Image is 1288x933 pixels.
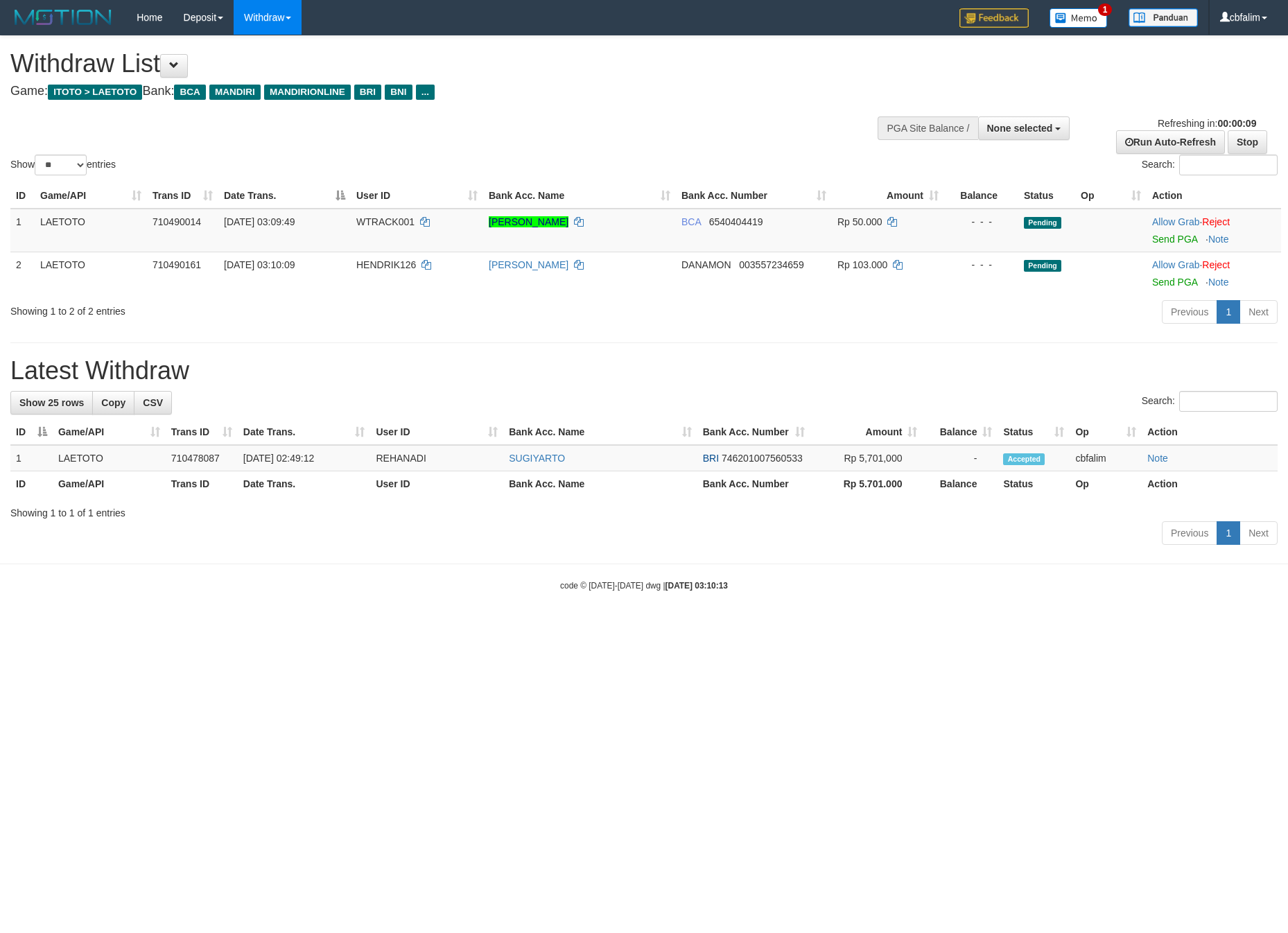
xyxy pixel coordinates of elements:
label: Search: [1142,155,1278,175]
div: - - - [950,258,1013,272]
img: MOTION_logo.png [10,7,116,28]
img: Feedback.jpg [959,8,1029,28]
span: [DATE] 03:09:49 [224,216,295,227]
th: Date Trans. [238,471,371,497]
span: Copy 6540404419 to clipboard [709,216,763,227]
span: Pending [1024,217,1061,229]
th: ID [10,183,35,209]
td: cbfalim [1070,445,1142,471]
th: Amount: activate to sort column ascending [810,419,923,445]
a: 1 [1217,300,1240,324]
th: Amount: activate to sort column ascending [832,183,944,209]
th: Status [998,471,1070,497]
th: Bank Acc. Name [503,471,697,497]
td: Rp 5,701,000 [810,445,923,471]
a: Stop [1228,130,1267,154]
a: Note [1208,234,1229,245]
th: Bank Acc. Number [697,471,810,497]
th: User ID: activate to sort column ascending [351,183,483,209]
small: code © [DATE]-[DATE] dwg | [560,581,728,591]
img: Button%20Memo.svg [1050,8,1108,28]
th: Bank Acc. Name: activate to sort column ascending [483,183,676,209]
a: Send PGA [1152,234,1197,245]
th: Action [1147,183,1281,209]
th: Action [1142,471,1278,497]
span: BRI [354,85,381,100]
th: Trans ID [166,471,238,497]
span: WTRACK001 [356,216,415,227]
th: Rp 5.701.000 [810,471,923,497]
img: panduan.png [1129,8,1198,27]
th: Game/API: activate to sort column ascending [35,183,147,209]
th: Balance [923,471,998,497]
span: Pending [1024,260,1061,272]
div: PGA Site Balance / [878,116,977,140]
a: Previous [1162,521,1217,545]
div: Showing 1 to 1 of 1 entries [10,500,1278,520]
div: Showing 1 to 2 of 2 entries [10,299,526,318]
span: · [1152,259,1202,270]
th: Date Trans.: activate to sort column ascending [238,419,371,445]
th: Game/API: activate to sort column ascending [53,419,166,445]
h1: Withdraw List [10,50,845,78]
th: Status: activate to sort column ascending [998,419,1070,445]
th: Trans ID: activate to sort column ascending [147,183,218,209]
a: Note [1208,277,1229,288]
th: Op [1070,471,1142,497]
label: Show entries [10,155,116,175]
th: User ID: activate to sort column ascending [370,419,503,445]
span: BRI [703,453,719,464]
th: ID [10,471,53,497]
td: LAETOTO [35,252,147,295]
span: None selected [987,123,1053,134]
select: Showentries [35,155,87,175]
label: Search: [1142,391,1278,412]
a: Next [1239,521,1278,545]
span: 1 [1098,3,1113,16]
span: MANDIRI [209,85,261,100]
span: Refreshing in: [1158,118,1256,129]
a: Reject [1202,259,1230,270]
th: Status [1018,183,1075,209]
td: · [1147,252,1281,295]
h4: Game: Bank: [10,85,845,98]
th: Action [1142,419,1278,445]
span: BNI [385,85,412,100]
th: Bank Acc. Number: activate to sort column ascending [676,183,832,209]
th: Balance [944,183,1018,209]
span: Copy 746201007560533 to clipboard [722,453,803,464]
input: Search: [1179,391,1278,412]
td: 2 [10,252,35,295]
span: CSV [143,397,163,408]
span: ... [416,85,435,100]
span: Copy 003557234659 to clipboard [739,259,803,270]
td: REHANADI [370,445,503,471]
th: ID: activate to sort column descending [10,419,53,445]
div: - - - [950,215,1013,229]
a: [PERSON_NAME] [489,259,568,270]
td: LAETOTO [35,209,147,252]
a: 1 [1217,521,1240,545]
th: Trans ID: activate to sort column ascending [166,419,238,445]
td: - [923,445,998,471]
input: Search: [1179,155,1278,175]
td: LAETOTO [53,445,166,471]
a: Note [1147,453,1168,464]
span: BCA [174,85,205,100]
th: User ID [370,471,503,497]
span: 710490014 [153,216,201,227]
span: Show 25 rows [19,397,84,408]
td: · [1147,209,1281,252]
a: Reject [1202,216,1230,227]
h1: Latest Withdraw [10,357,1278,385]
strong: [DATE] 03:10:13 [665,581,728,591]
td: [DATE] 02:49:12 [238,445,371,471]
th: Op: activate to sort column ascending [1075,183,1147,209]
a: Previous [1162,300,1217,324]
th: Date Trans.: activate to sort column descending [218,183,351,209]
span: BCA [681,216,701,227]
td: 1 [10,209,35,252]
span: Rp 103.000 [837,259,887,270]
button: None selected [978,116,1070,140]
a: SUGIYARTO [509,453,565,464]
